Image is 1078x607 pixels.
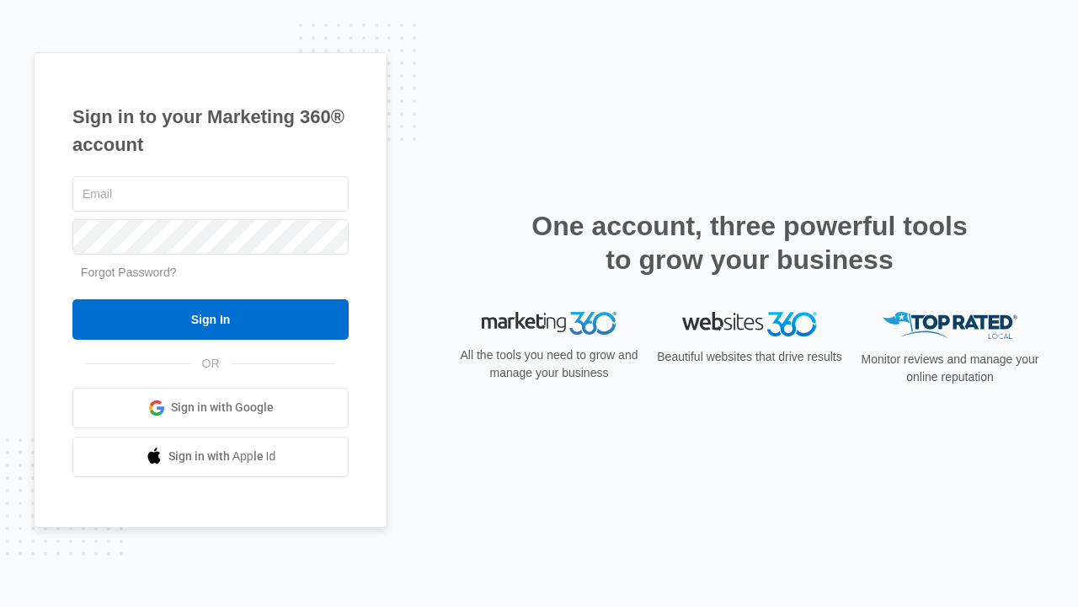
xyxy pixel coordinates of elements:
[72,437,349,477] a: Sign in with Apple Id
[655,348,844,366] p: Beautiful websites that drive results
[883,312,1017,340] img: Top Rated Local
[682,312,817,336] img: Websites 360
[72,299,349,340] input: Sign In
[482,312,616,336] img: Marketing 360
[81,266,177,279] a: Forgot Password?
[190,355,232,373] span: OR
[171,399,274,416] span: Sign in with Google
[72,388,349,428] a: Sign in with Google
[72,176,349,212] input: Email
[526,209,973,277] h2: One account, three powerful tools to grow your business
[455,346,643,382] p: All the tools you need to grow and manage your business
[72,103,349,158] h1: Sign in to your Marketing 360® account
[168,448,276,465] span: Sign in with Apple Id
[856,351,1044,386] p: Monitor reviews and manage your online reputation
